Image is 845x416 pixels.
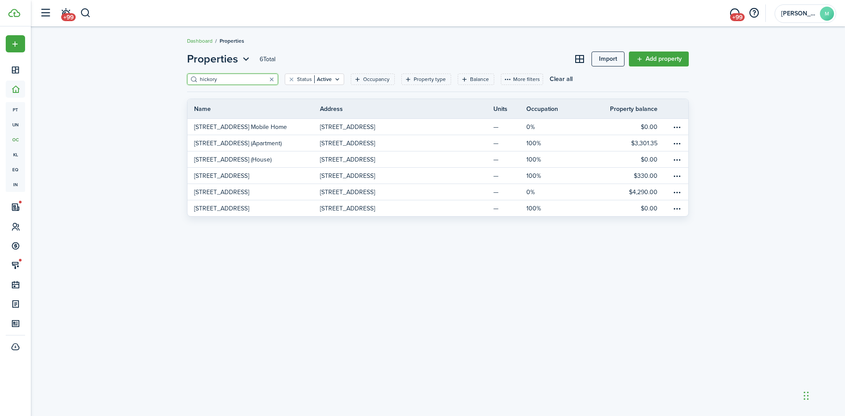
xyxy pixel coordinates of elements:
filter-tag: Open filter [401,74,451,85]
a: $330.00 [571,168,671,184]
a: 100% [526,135,571,151]
a: [STREET_ADDRESS] [187,200,320,216]
th: Units [493,104,526,114]
a: 100% [526,151,571,167]
a: Add property [629,52,689,66]
a: — [493,151,526,167]
button: Open menu [671,169,684,182]
button: Open menu [671,153,684,166]
a: — [493,200,526,216]
filter-tag-label: Occupancy [363,75,389,83]
a: [STREET_ADDRESS] [187,184,320,200]
a: [STREET_ADDRESS] (Apartment) [187,135,320,151]
a: $0.00 [571,151,671,167]
a: — [493,135,526,151]
a: [STREET_ADDRESS] (House) [187,151,320,167]
div: Drag [804,383,809,409]
a: Open menu [671,135,688,151]
p: 100% [526,171,541,180]
button: Open resource center [746,6,761,21]
button: Clear search [265,73,278,85]
filter-tag-value: Active [314,75,332,83]
button: Search [80,6,91,21]
th: Occupation [526,104,571,114]
filter-tag: Open filter [351,74,395,85]
button: Open menu [671,120,684,133]
button: Clear filter [288,76,295,83]
span: +99 [730,13,745,21]
a: in [6,177,25,192]
span: Properties [220,37,244,45]
a: Open menu [671,168,688,184]
a: [STREET_ADDRESS] Mobile Home [187,119,320,135]
header-page-total: 6 Total [260,55,276,64]
a: 100% [526,168,571,184]
a: kl [6,147,25,162]
a: [STREET_ADDRESS] [320,119,452,135]
a: [STREET_ADDRESS] [320,200,452,216]
input: Search here... [198,75,275,84]
button: More filters [501,74,543,85]
filter-tag-label: Balance [470,75,489,83]
a: $0.00 [571,200,671,216]
a: $0.00 [571,119,671,135]
filter-tag: Open filter [285,74,344,85]
p: 100% [526,139,541,148]
p: [STREET_ADDRESS] [320,122,375,132]
a: Import [591,52,625,66]
filter-tag-label: Status [297,75,312,83]
a: [STREET_ADDRESS] [320,151,452,167]
span: Makela [781,11,816,17]
button: Open menu [6,35,25,52]
filter-tag-label: Property type [414,75,446,83]
p: [STREET_ADDRESS] (House) [194,155,272,164]
p: 100% [526,204,541,213]
a: oc [6,132,25,147]
span: Properties [187,51,238,67]
p: 0% [526,188,535,197]
a: $4,290.00 [571,184,671,200]
p: [STREET_ADDRESS] Mobile Home [194,122,287,132]
a: [STREET_ADDRESS] [320,168,452,184]
th: Property balance [610,104,671,114]
a: 0% [526,119,571,135]
p: 0% [526,122,535,132]
button: Open menu [671,202,684,215]
a: Open menu [671,184,688,200]
th: Address [320,104,452,114]
button: Properties [187,51,252,67]
a: — [493,119,526,135]
p: [STREET_ADDRESS] [320,171,375,180]
span: +99 [61,13,76,21]
button: Open menu [671,185,684,199]
a: — [493,184,526,200]
p: [STREET_ADDRESS] [320,139,375,148]
a: Messaging [726,2,743,25]
img: TenantCloud [8,9,20,17]
a: Open menu [671,200,688,216]
p: [STREET_ADDRESS] [194,204,249,213]
a: eq [6,162,25,177]
a: 0% [526,184,571,200]
a: Notifications [57,2,74,25]
button: Clear all [550,74,573,85]
a: 100% [526,200,571,216]
iframe: Chat Widget [698,321,845,416]
a: [STREET_ADDRESS] [320,135,452,151]
button: Open sidebar [37,5,54,22]
a: un [6,117,25,132]
filter-tag: Open filter [458,74,494,85]
a: pt [6,102,25,117]
a: $3,301.35 [571,135,671,151]
p: [STREET_ADDRESS] [194,171,249,180]
a: — [493,168,526,184]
